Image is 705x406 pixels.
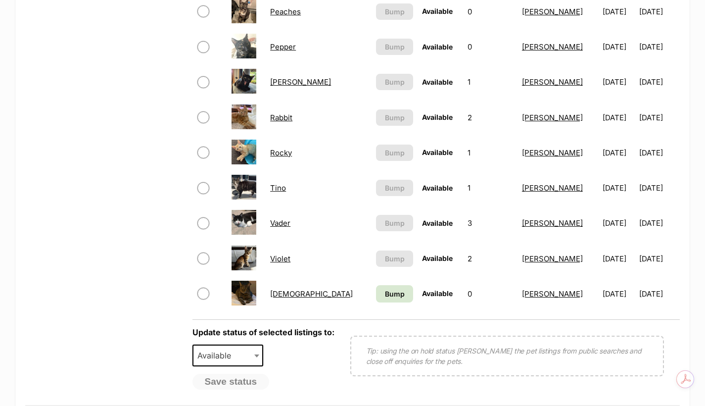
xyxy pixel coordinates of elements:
span: Bump [385,289,405,299]
a: [PERSON_NAME] [522,183,583,193]
td: [DATE] [599,206,638,240]
span: Available [422,289,453,298]
span: Bump [385,6,405,17]
a: Violet [270,254,290,263]
span: Bump [385,148,405,158]
button: Bump [376,251,413,267]
button: Bump [376,145,413,161]
a: [PERSON_NAME] [522,113,583,122]
button: Bump [376,3,413,20]
td: [DATE] [599,65,638,99]
td: [DATE] [639,171,679,205]
label: Update status of selected listings to: [192,327,334,337]
td: [DATE] [639,136,679,170]
a: Tino [270,183,286,193]
a: [PERSON_NAME] [522,42,583,51]
span: Available [422,254,453,262]
span: Available [422,78,453,86]
button: Save status [192,374,270,390]
td: 1 [464,136,517,170]
a: Peaches [270,7,301,16]
span: Available [422,43,453,51]
a: Rocky [270,148,292,157]
td: 0 [464,30,517,64]
span: Available [192,345,264,366]
button: Bump [376,74,413,90]
button: Bump [376,39,413,55]
td: [DATE] [599,136,638,170]
span: Available [422,7,453,15]
td: [DATE] [599,277,638,311]
a: [PERSON_NAME] [522,289,583,299]
span: Available [193,349,241,362]
td: [DATE] [599,242,638,276]
td: [DATE] [639,30,679,64]
td: [DATE] [639,206,679,240]
a: [PERSON_NAME] [522,254,583,263]
a: [PERSON_NAME] [522,7,583,16]
td: 2 [464,242,517,276]
span: Bump [385,218,405,228]
a: [DEMOGRAPHIC_DATA] [270,289,353,299]
a: [PERSON_NAME] [522,218,583,228]
td: [DATE] [639,65,679,99]
button: Bump [376,109,413,126]
td: 2 [464,101,517,135]
span: Bump [385,112,405,123]
a: Rabbit [270,113,292,122]
td: [DATE] [599,171,638,205]
td: 0 [464,277,517,311]
td: 3 [464,206,517,240]
span: Available [422,113,453,121]
td: 1 [464,171,517,205]
span: Bump [385,254,405,264]
td: [DATE] [639,242,679,276]
a: Vader [270,218,290,228]
td: [DATE] [639,277,679,311]
span: Bump [385,77,405,87]
td: [DATE] [639,101,679,135]
td: [DATE] [599,101,638,135]
span: Available [422,184,453,192]
a: Bump [376,285,413,303]
p: Tip: using the on hold status [PERSON_NAME] the pet listings from public searches and close off e... [366,346,648,366]
a: [PERSON_NAME] [522,77,583,87]
button: Bump [376,215,413,231]
button: Bump [376,180,413,196]
span: Bump [385,42,405,52]
span: Available [422,219,453,227]
a: [PERSON_NAME] [522,148,583,157]
span: Available [422,148,453,156]
td: [DATE] [599,30,638,64]
span: Bump [385,183,405,193]
a: [PERSON_NAME] [270,77,331,87]
a: Pepper [270,42,296,51]
td: 1 [464,65,517,99]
